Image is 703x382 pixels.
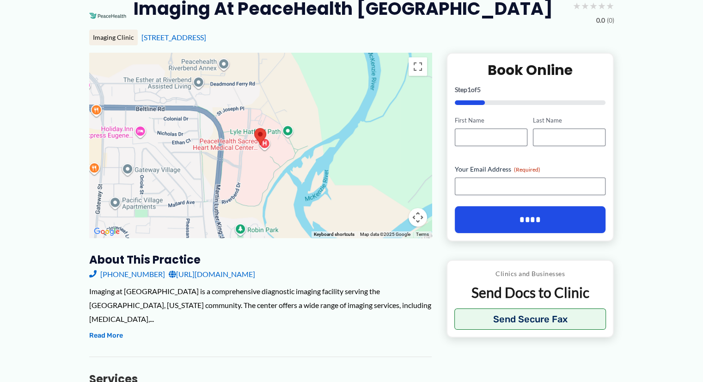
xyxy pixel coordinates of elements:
[89,253,432,267] h3: About this practice
[467,86,471,93] span: 1
[409,208,427,227] button: Map camera controls
[141,33,206,42] a: [STREET_ADDRESS]
[89,284,432,326] div: Imaging at [GEOGRAPHIC_DATA] is a comprehensive diagnostic imaging facility serving the [GEOGRAPH...
[454,268,606,280] p: Clinics and Businesses
[454,308,606,330] button: Send Secure Fax
[533,116,605,125] label: Last Name
[454,283,606,302] p: Send Docs to Clinic
[455,165,606,174] label: Your Email Address
[514,166,540,173] span: (Required)
[314,231,355,238] button: Keyboard shortcuts
[416,232,429,237] a: Terms (opens in new tab)
[477,86,481,93] span: 5
[89,267,165,281] a: [PHONE_NUMBER]
[169,267,255,281] a: [URL][DOMAIN_NAME]
[92,226,122,238] img: Google
[409,57,427,76] button: Toggle fullscreen view
[455,116,527,125] label: First Name
[607,14,614,26] span: (0)
[455,61,606,79] h2: Book Online
[89,30,138,45] div: Imaging Clinic
[596,14,605,26] span: 0.0
[89,330,123,341] button: Read More
[360,232,410,237] span: Map data ©2025 Google
[455,86,606,93] p: Step of
[92,226,122,238] a: Open this area in Google Maps (opens a new window)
